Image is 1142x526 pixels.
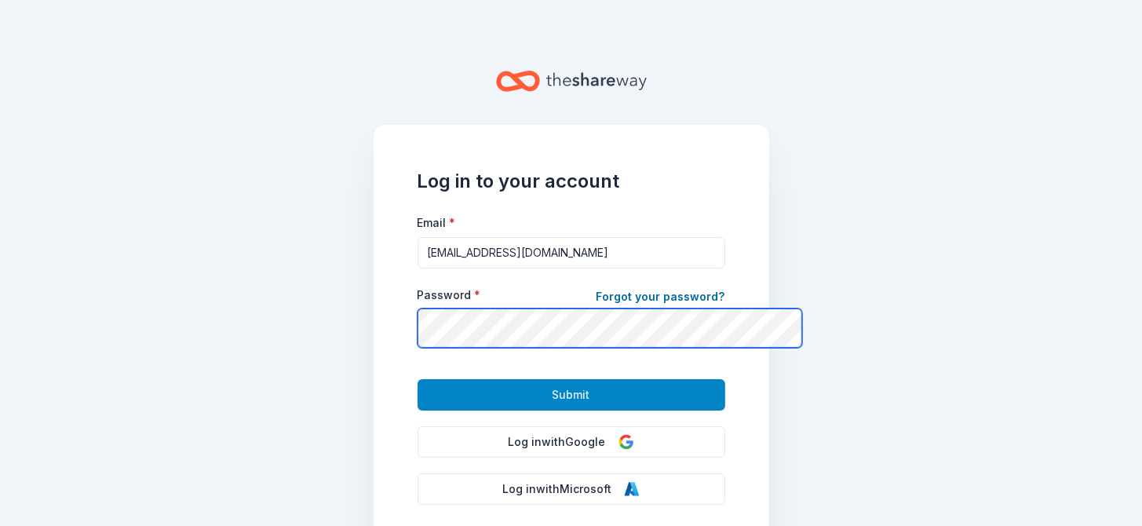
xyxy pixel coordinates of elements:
img: Google Logo [618,434,634,450]
span: Submit [553,385,590,404]
button: Log inwithMicrosoft [418,473,725,505]
a: Forgot your password? [597,287,725,309]
button: Log inwithGoogle [418,426,725,458]
img: Microsoft Logo [624,481,640,497]
a: Home [496,63,647,100]
h1: Log in to your account [418,169,725,194]
button: Submit [418,379,725,411]
label: Password [418,287,481,303]
label: Email [418,215,456,231]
